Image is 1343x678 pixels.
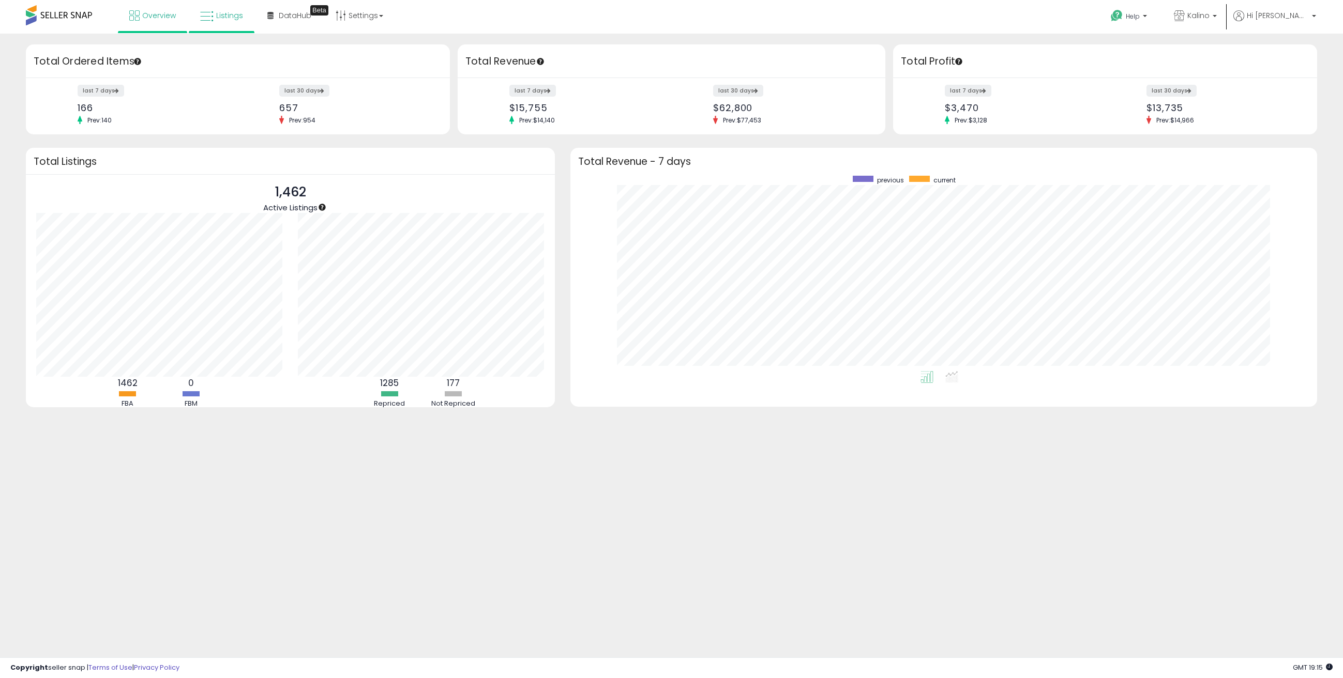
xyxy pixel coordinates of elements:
span: DataHub [279,10,311,21]
span: current [933,176,956,184]
span: Active Listings [263,202,318,213]
div: $13,735 [1146,102,1299,113]
label: last 7 days [78,85,124,97]
b: 0 [188,377,194,389]
div: FBA [97,399,159,409]
label: last 7 days [509,85,556,97]
h3: Total Ordered Items [34,54,442,69]
b: 1462 [118,377,138,389]
div: 657 [279,102,432,113]
span: Prev: $14,140 [514,116,560,125]
h3: Total Revenue - 7 days [578,158,1309,165]
span: Hi [PERSON_NAME] [1247,10,1309,21]
span: Overview [142,10,176,21]
span: Help [1126,12,1140,21]
div: $3,470 [945,102,1097,113]
div: Tooltip anchor [954,57,963,66]
div: Not Repriced [422,399,484,409]
h3: Total Profit [901,54,1309,69]
label: last 7 days [945,85,991,97]
p: 1,462 [263,182,318,202]
div: $15,755 [509,102,663,113]
b: 177 [447,377,460,389]
a: Help [1103,2,1157,34]
label: last 30 days [279,85,329,97]
div: Tooltip anchor [133,57,142,66]
div: Tooltip anchor [536,57,545,66]
span: Prev: 954 [284,116,321,125]
h3: Total Revenue [465,54,878,69]
div: 166 [78,102,230,113]
h3: Total Listings [34,158,547,165]
div: FBM [160,399,222,409]
i: Get Help [1110,9,1123,22]
div: $62,800 [713,102,867,113]
span: Kalino [1187,10,1210,21]
span: Prev: $3,128 [949,116,992,125]
div: Tooltip anchor [318,203,327,212]
span: Prev: $14,966 [1151,116,1199,125]
a: Hi [PERSON_NAME] [1233,10,1316,34]
label: last 30 days [713,85,763,97]
span: previous [877,176,904,184]
div: Tooltip anchor [310,5,328,16]
span: Prev: 140 [82,116,117,125]
b: 1285 [380,377,399,389]
span: Prev: $77,453 [718,116,766,125]
span: Listings [216,10,243,21]
label: last 30 days [1146,85,1197,97]
div: Repriced [358,399,420,409]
